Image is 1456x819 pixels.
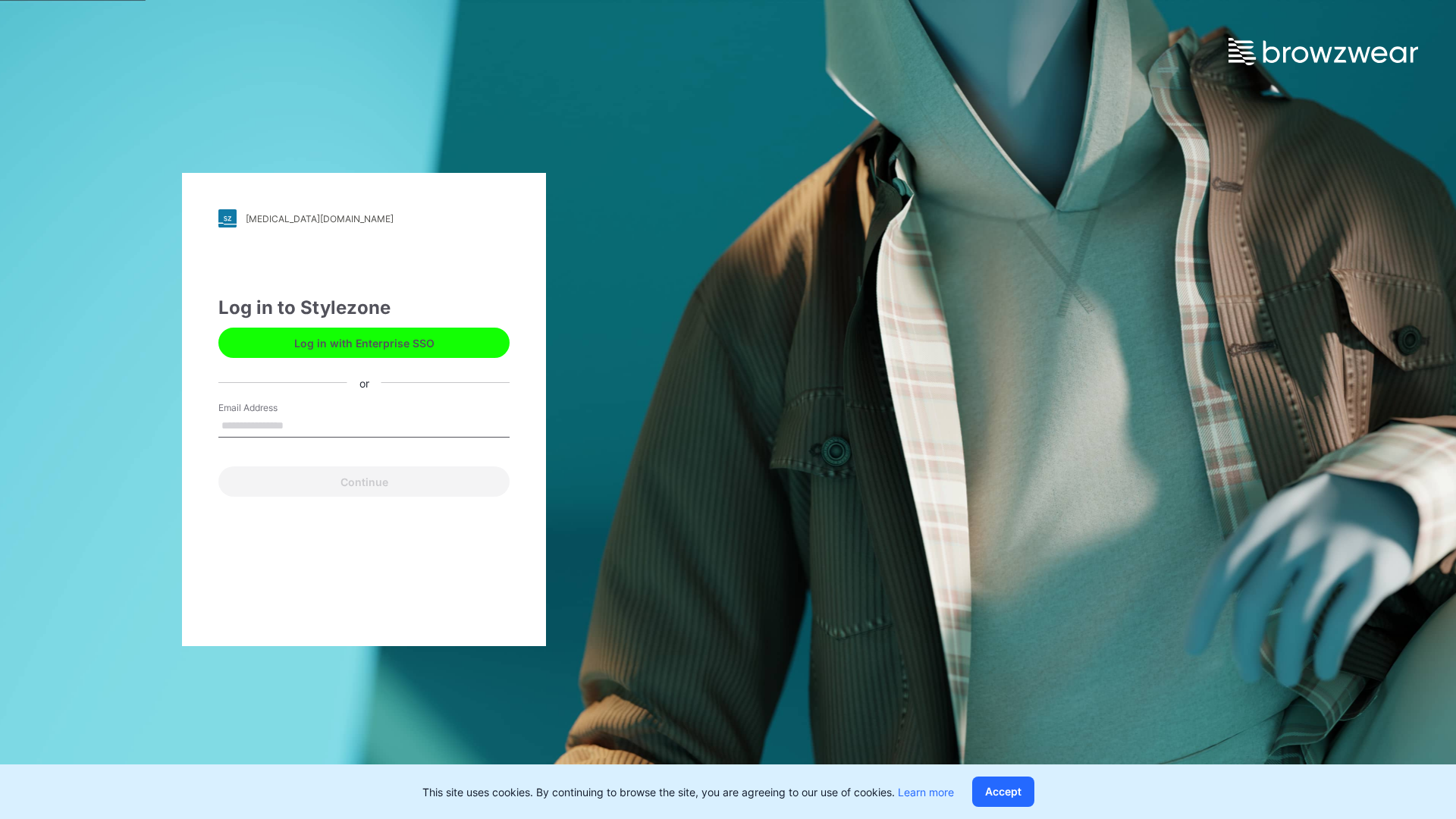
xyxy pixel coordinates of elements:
[218,209,237,227] img: stylezone-logo.562084cfcfab977791bfbf7441f1a819.svg
[218,401,325,415] label: Email Address
[347,375,381,391] div: or
[246,213,394,224] div: [MEDICAL_DATA][DOMAIN_NAME]
[1228,38,1418,65] img: browzwear-logo.e42bd6dac1945053ebaf764b6aa21510.svg
[218,328,510,358] button: Log in with Enterprise SSO
[972,777,1034,807] button: Accept
[218,294,510,322] div: Log in to Stylezone
[218,209,510,227] a: [MEDICAL_DATA][DOMAIN_NAME]
[422,784,954,800] p: This site uses cookies. By continuing to browse the site, you are agreeing to our use of cookies.
[898,786,954,799] a: Learn more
